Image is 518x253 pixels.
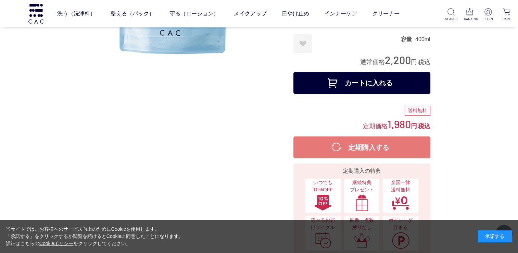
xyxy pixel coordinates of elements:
dd: 400ml [415,36,430,43]
a: クリーナー [372,4,399,23]
img: 継続特典プレゼント [353,194,371,211]
span: 通常価格 [360,59,385,65]
dt: 容量 [401,36,415,43]
span: ポイントが貯まる [386,217,415,231]
div: 定期購入の特典 [296,167,428,175]
a: CART [501,8,513,22]
p: RANKING [464,16,476,22]
a: インナーケア [324,4,357,23]
img: logo [27,4,45,23]
span: いつでも10%OFF [309,179,337,194]
span: 円 [411,123,417,130]
span: 定期価格 [363,122,388,130]
button: 定期購入する [293,136,430,158]
span: 1,980 [388,118,411,130]
span: 全国一律 送料無料 [386,179,415,194]
span: 税込 [418,59,430,65]
a: 整える（パック） [110,4,154,23]
a: 洗う（洗浄料） [57,4,95,23]
a: LOGIN [482,8,494,22]
a: 守る（ローション） [169,4,218,23]
span: 選べるお届けサイクル [309,217,337,231]
p: CART [501,16,513,22]
p: SEARCH [445,16,457,22]
span: 2,200 [385,53,411,66]
div: 送料無料 [405,106,430,116]
span: 税込 [418,123,430,130]
p: LOGIN [482,16,494,22]
img: いつでも10%OFF [314,194,332,211]
a: RANKING [464,8,476,22]
img: 全国一律送料無料 [392,194,409,211]
a: メイクアップ [233,4,266,23]
span: 円 [411,59,417,65]
div: 承諾する [478,230,512,242]
a: お気に入りに登録する [293,34,312,53]
button: カートに入れる [293,72,430,94]
span: 継続特典 プレゼント [348,179,376,194]
div: 当サイトでは、お客様へのサービス向上のためにCookieを使用します。 「承諾する」をクリックするか閲覧を続けるとCookieに同意したことになります。 詳細はこちらの をクリックしてください。 [6,226,184,247]
span: 回数・点数縛りなし [348,217,376,231]
a: SEARCH [445,8,457,22]
a: 日やけ止め [281,4,309,23]
a: Cookieポリシー [39,241,74,246]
